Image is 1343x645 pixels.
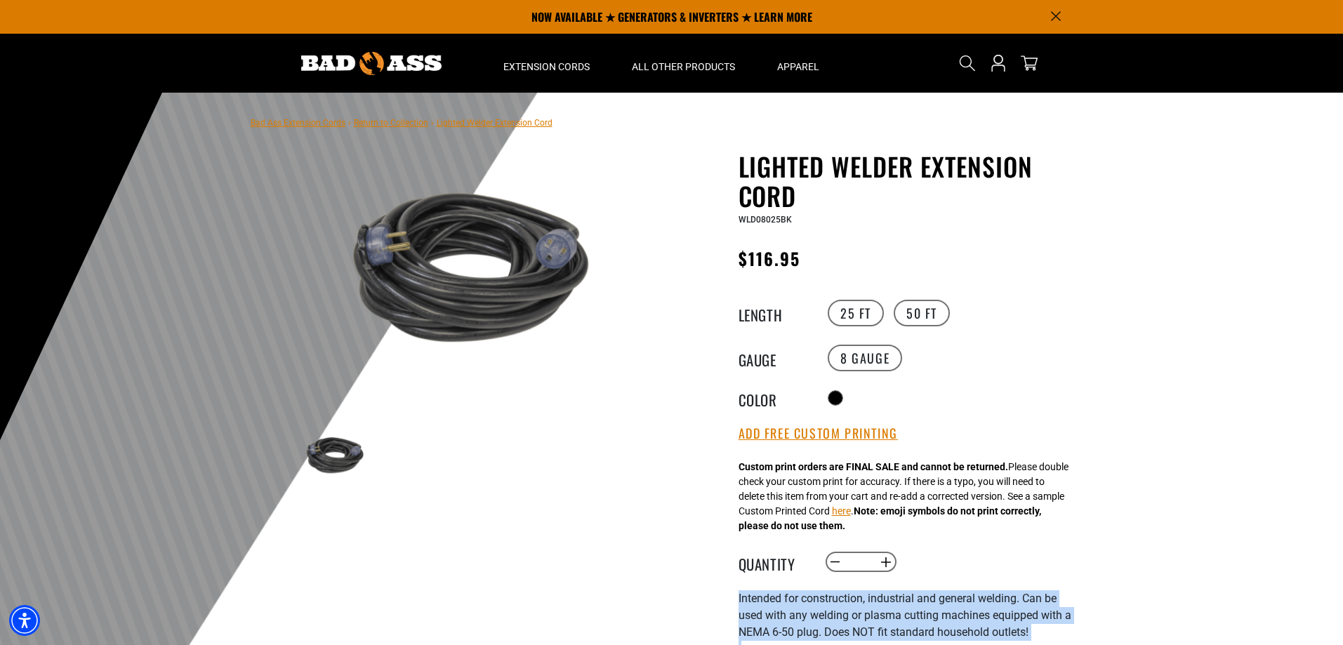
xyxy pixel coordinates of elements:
[739,304,809,322] legend: Length
[611,34,756,93] summary: All Other Products
[832,504,851,519] button: here
[251,118,345,128] a: Bad Ass Extension Cords
[828,300,884,326] label: 25 FT
[292,154,630,380] img: black
[739,592,1071,639] span: Intended for construction, industrial and general welding. Can be used with any welding or plasma...
[956,52,979,74] summary: Search
[482,34,611,93] summary: Extension Cords
[503,60,590,73] span: Extension Cords
[739,460,1069,533] div: Please double check your custom print for accuracy. If there is a typo, you will need to delete t...
[739,389,809,407] legend: Color
[739,349,809,367] legend: Gauge
[437,118,553,128] span: Lighted Welder Extension Cord
[739,152,1083,211] h1: Lighted Welder Extension Cord
[828,345,902,371] label: 8 Gauge
[1018,55,1040,72] a: cart
[739,215,792,225] span: WLD08025BK
[739,505,1041,531] strong: Note: emoji symbols do not print correctly, please do not use them.
[739,553,809,571] label: Quantity
[739,461,1008,472] strong: Custom print orders are FINAL SALE and cannot be returned.
[739,426,898,441] button: Add Free Custom Printing
[301,52,442,75] img: Bad Ass Extension Cords
[894,300,950,326] label: 50 FT
[354,118,428,128] a: Return to Collection
[9,605,40,636] div: Accessibility Menu
[292,428,373,482] img: black
[756,34,840,93] summary: Apparel
[251,114,553,131] nav: breadcrumbs
[348,118,351,128] span: ›
[739,246,801,271] span: $116.95
[431,118,434,128] span: ›
[987,34,1010,93] a: Open this option
[632,60,735,73] span: All Other Products
[777,60,819,73] span: Apparel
